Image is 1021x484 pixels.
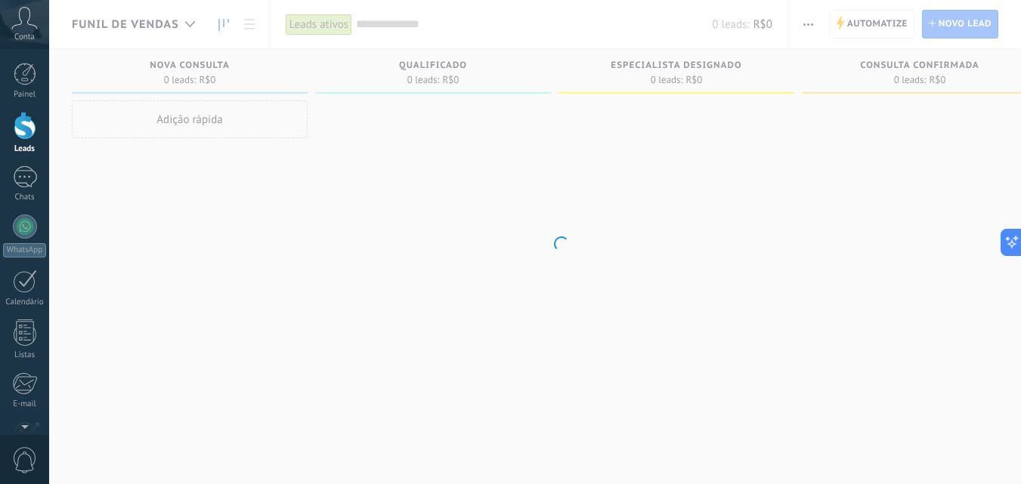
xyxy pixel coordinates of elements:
[3,243,46,257] div: WhatsApp
[3,399,47,409] div: E-mail
[14,32,35,42] span: Conta
[3,193,47,202] div: Chats
[3,297,47,307] div: Calendário
[3,350,47,360] div: Listas
[3,90,47,100] div: Painel
[3,144,47,154] div: Leads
